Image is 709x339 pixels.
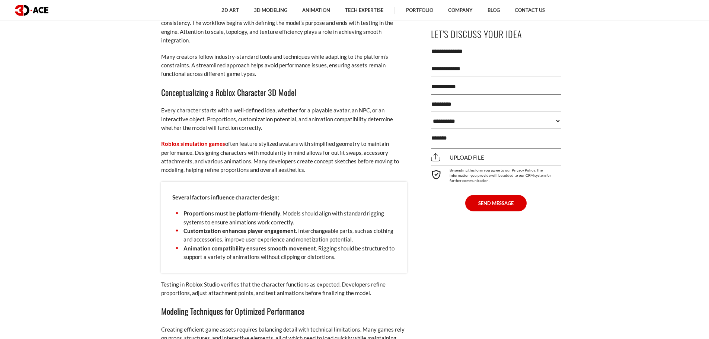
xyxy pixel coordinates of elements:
[172,209,396,227] li: . Models should align with standard rigging systems to ensure animations work correctly.
[431,154,484,161] span: Upload file
[183,210,280,217] strong: Proportions must be platform-friendly
[161,305,407,317] h3: Modeling Techniques for Optimized Performance
[172,227,396,244] li: . Interchangeable parts, such as clothing and accessories, improve user experience and monetizati...
[172,244,396,262] li: . Rigging should be structured to support a variety of animations without clipping or distortions.
[161,280,407,298] p: Testing in Roblox Studio verifies that the character functions as expected. Developers refine pro...
[431,26,561,42] p: Let's Discuss Your Idea
[161,106,407,132] p: Every character starts with a well-defined idea, whether for a playable avatar, an NPC, or an int...
[465,195,527,211] button: SEND MESSAGE
[161,10,407,45] p: Developing assets follows a structured process to ensure compatibility, performance, and visual c...
[161,140,407,175] p: often feature stylized avatars with simplified geometry to maintain performance. Designing charac...
[161,140,225,147] a: Roblox simulation games
[161,86,407,99] h3: Conceptualizing a Roblox Character 3D Model
[431,165,561,183] div: By sending this form you agree to our Privacy Policy. The information you provide will be added t...
[183,227,296,234] strong: Customization enhances player engagement
[183,245,316,252] strong: Animation compatibility ensures smooth movement
[15,5,48,16] img: logo dark
[161,52,407,79] p: Many creators follow industry-standard tools and techniques while adapting to the platform’s cons...
[172,193,396,202] p: Several factors influence character design:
